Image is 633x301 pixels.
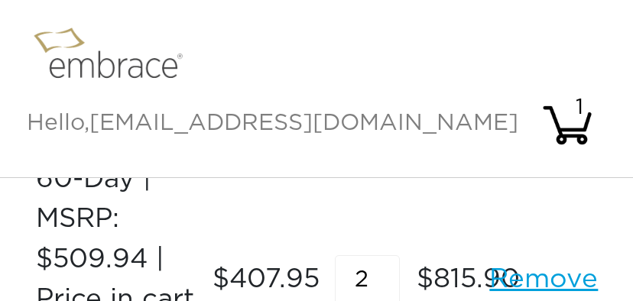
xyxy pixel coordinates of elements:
a: 1 [540,116,594,133]
div: 1 [553,92,606,124]
a: Remove [489,260,598,300]
span: 407.95 [213,260,320,300]
span: [EMAIL_ADDRESS][DOMAIN_NAME] [89,112,518,134]
img: cart [540,99,594,152]
span: Hello, [27,112,518,134]
img: logo.png [27,19,203,92]
span: 815.90 [417,260,520,300]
